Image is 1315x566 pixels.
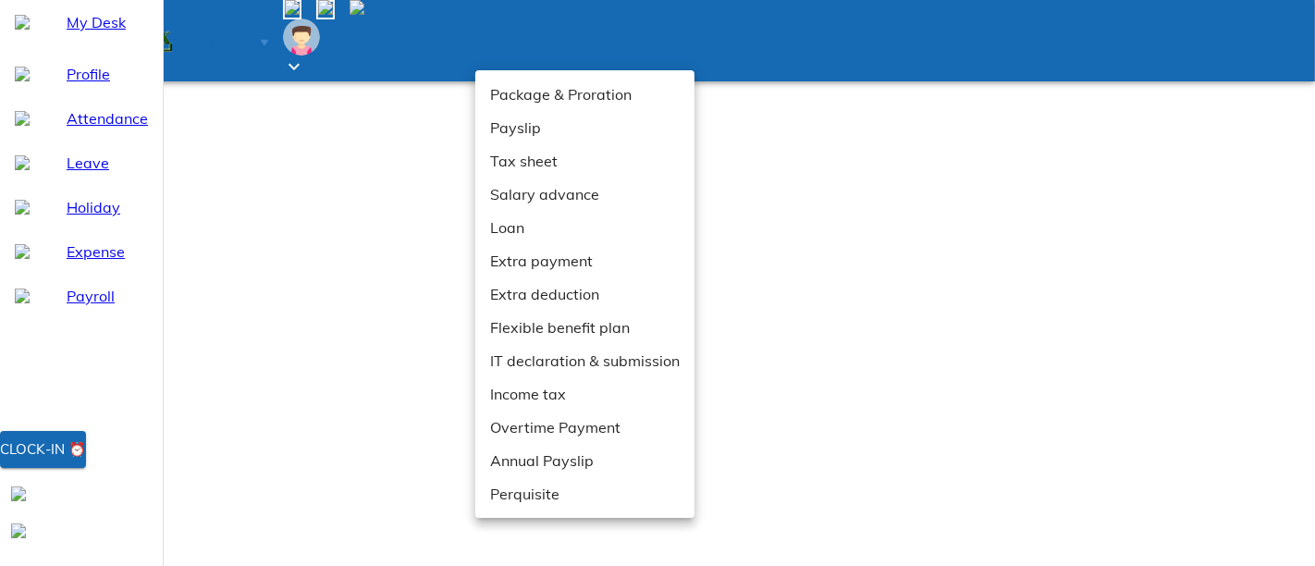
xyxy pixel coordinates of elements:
li: IT declaration & submission [475,344,694,377]
li: Overtime Payment [475,411,694,444]
li: Perquisite [475,477,694,511]
li: Package & Proration [475,78,694,111]
li: Payslip [475,111,694,144]
li: Annual Payslip [475,444,694,477]
li: Loan [475,211,694,244]
li: Salary advance [475,178,694,211]
li: Income tax [475,377,694,411]
li: Tax sheet [475,144,694,178]
li: Extra payment [475,244,694,277]
li: Extra deduction [475,277,694,311]
li: Flexible benefit plan [475,311,694,344]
